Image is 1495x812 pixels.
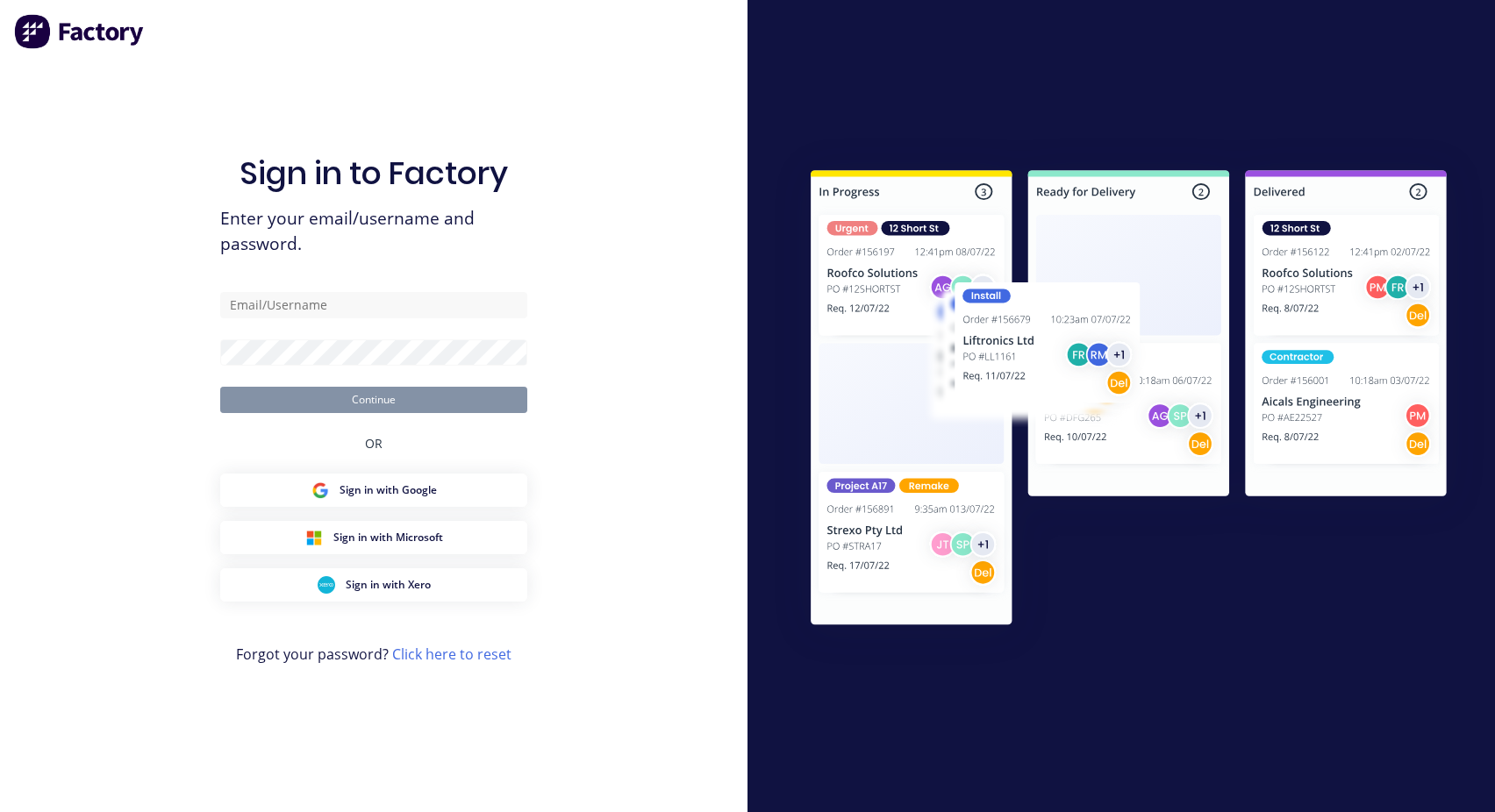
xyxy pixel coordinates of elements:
[220,387,527,413] button: Continue
[772,135,1485,666] img: Sign in
[311,481,329,499] img: Google Sign in
[318,576,335,594] img: Xero Sign in
[220,206,527,257] span: Enter your email/username and password.
[333,530,443,545] span: Sign in with Microsoft
[340,482,437,498] span: Sign in with Google
[392,645,511,664] a: Click here to reset
[346,577,431,593] span: Sign in with Xero
[305,529,323,546] img: Microsoft Sign in
[236,644,511,665] span: Forgot your password?
[220,474,527,507] button: Google Sign inSign in with Google
[220,521,527,554] button: Microsoft Sign inSign in with Microsoft
[220,568,527,602] button: Xero Sign inSign in with Xero
[240,154,508,192] h1: Sign in to Factory
[365,413,383,474] div: OR
[14,14,146,49] img: Factory
[220,292,527,318] input: Email/Username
